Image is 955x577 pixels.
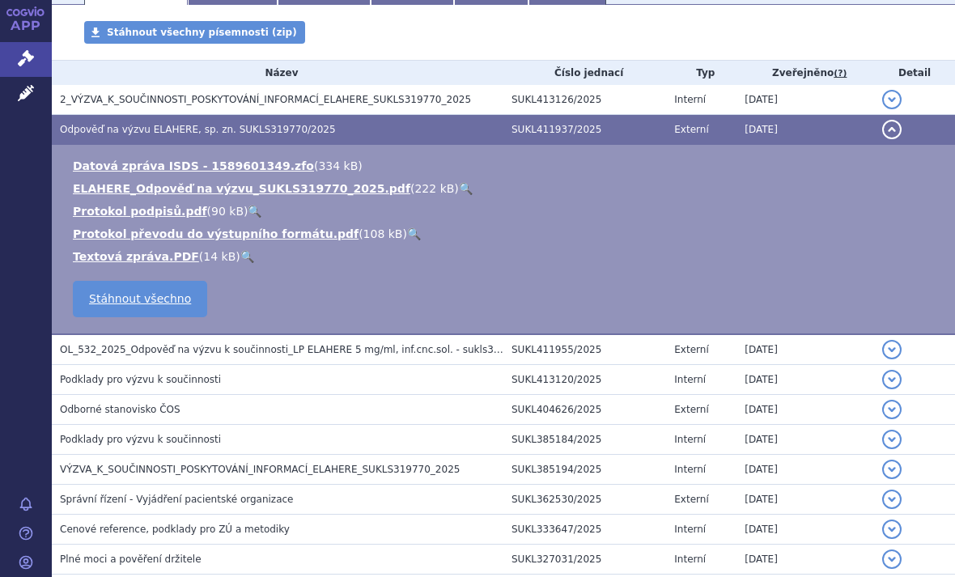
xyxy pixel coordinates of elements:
[736,425,874,455] td: [DATE]
[60,344,553,355] span: OL_532_2025_Odpověď na výzvu k součinnosti_LP ELAHERE 5 mg/ml, inf.cnc.sol. - sukls319770/2025
[60,124,336,135] span: Odpověď na výzvu ELAHERE, sp. zn. SUKLS319770/2025
[834,68,847,79] abbr: (?)
[73,227,359,240] a: Protokol převodu do výstupního formátu.pdf
[674,434,706,445] span: Interní
[60,434,221,445] span: Podklady pro výzvu k součinnosti
[882,400,902,419] button: detail
[882,549,902,569] button: detail
[60,94,471,105] span: 2_VÝZVA_K_SOUČINNOSTI_POSKYTOVÁNÍ_INFORMACÍ_ELAHERE_SUKLS319770_2025
[882,370,902,389] button: detail
[52,61,503,85] th: Název
[736,85,874,115] td: [DATE]
[674,94,706,105] span: Interní
[674,464,706,475] span: Interní
[882,490,902,509] button: detail
[459,182,473,195] a: 🔍
[736,545,874,575] td: [DATE]
[73,226,939,242] li: ( )
[60,524,290,535] span: Cenové reference, podklady pro ZÚ a metodiky
[503,455,666,485] td: SUKL385194/2025
[503,365,666,395] td: SUKL413120/2025
[211,205,244,218] span: 90 kB
[674,404,708,415] span: Externí
[60,464,460,475] span: VÝZVA_K_SOUČINNOSTI_POSKYTOVÁNÍ_INFORMACÍ_ELAHERE_SUKLS319770_2025
[882,120,902,139] button: detail
[363,227,403,240] span: 108 kB
[882,340,902,359] button: detail
[73,281,207,317] a: Stáhnout všechno
[248,205,261,218] a: 🔍
[503,545,666,575] td: SUKL327031/2025
[736,334,874,365] td: [DATE]
[882,90,902,109] button: detail
[60,404,180,415] span: Odborné stanovisko ČOS
[674,374,706,385] span: Interní
[674,344,708,355] span: Externí
[503,515,666,545] td: SUKL333647/2025
[73,180,939,197] li: ( )
[503,61,666,85] th: Číslo jednací
[503,85,666,115] td: SUKL413126/2025
[674,554,706,565] span: Interní
[503,334,666,365] td: SUKL411955/2025
[60,494,294,505] span: Správní řízení - Vyjádření pacientské organizace
[73,205,207,218] a: Protokol podpisů.pdf
[73,250,199,263] a: Textová zpráva.PDF
[73,158,939,174] li: ( )
[674,494,708,505] span: Externí
[503,115,666,145] td: SUKL411937/2025
[240,250,254,263] a: 🔍
[407,227,421,240] a: 🔍
[60,374,221,385] span: Podklady pro výzvu k součinnosti
[674,124,708,135] span: Externí
[674,524,706,535] span: Interní
[874,61,955,85] th: Detail
[203,250,236,263] span: 14 kB
[503,425,666,455] td: SUKL385184/2025
[736,455,874,485] td: [DATE]
[84,21,305,44] a: Stáhnout všechny písemnosti (zip)
[107,27,297,38] span: Stáhnout všechny písemnosti (zip)
[736,115,874,145] td: [DATE]
[736,485,874,515] td: [DATE]
[73,182,410,195] a: ELAHERE_Odpověď na výzvu_SUKLS319770_2025.pdf
[73,248,939,265] li: ( )
[73,203,939,219] li: ( )
[414,182,454,195] span: 222 kB
[318,159,358,172] span: 334 kB
[736,395,874,425] td: [DATE]
[882,460,902,479] button: detail
[503,485,666,515] td: SUKL362530/2025
[666,61,736,85] th: Typ
[736,365,874,395] td: [DATE]
[73,159,314,172] a: Datová zpráva ISDS - 1589601349.zfo
[882,520,902,539] button: detail
[736,515,874,545] td: [DATE]
[736,61,874,85] th: Zveřejněno
[882,430,902,449] button: detail
[60,554,202,565] span: Plné moci a pověření držitele
[503,395,666,425] td: SUKL404626/2025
